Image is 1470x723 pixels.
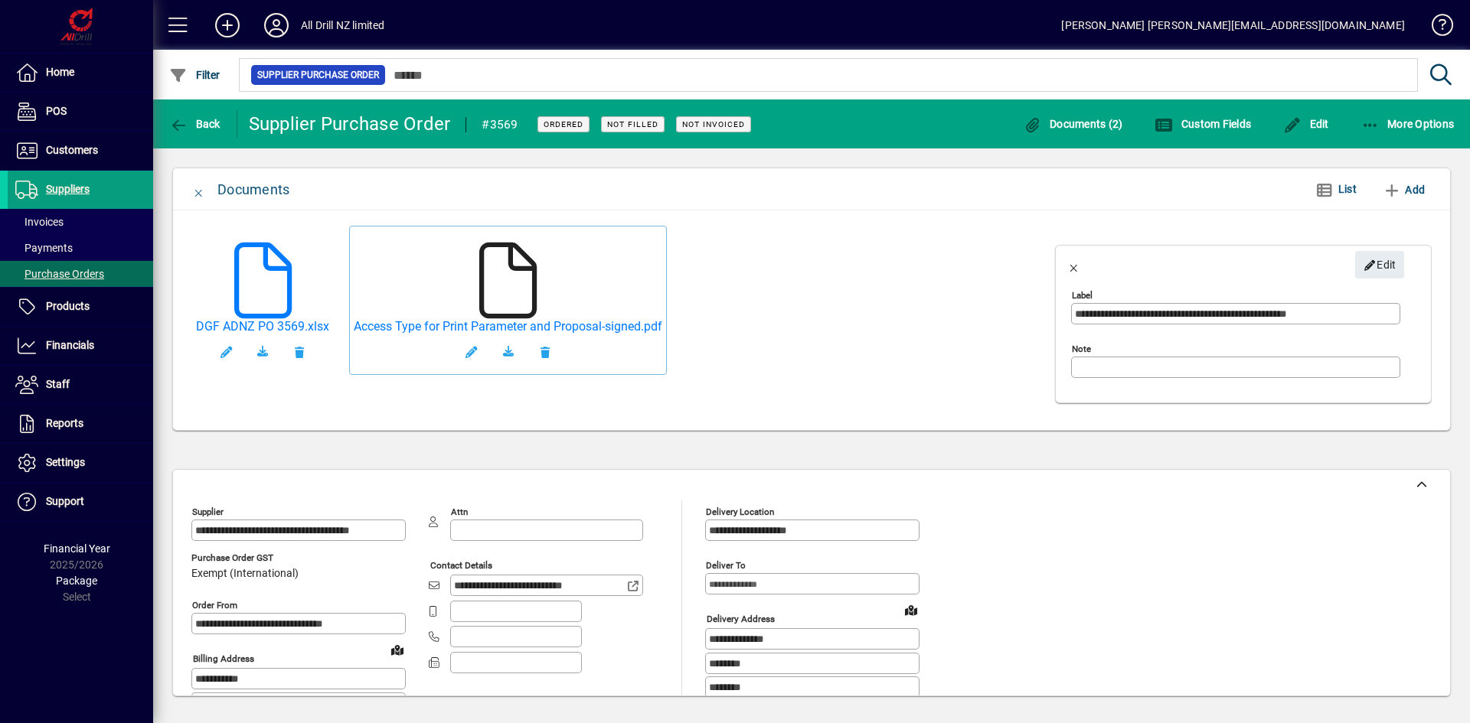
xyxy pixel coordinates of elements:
[8,261,153,287] a: Purchase Orders
[899,598,923,622] a: View on map
[281,334,318,370] button: Remove
[46,183,90,195] span: Suppliers
[46,495,84,507] span: Support
[191,553,299,563] span: Purchase Order GST
[8,54,153,92] a: Home
[301,13,385,37] div: All Drill NZ limited
[544,119,583,129] span: Ordered
[169,118,220,130] span: Back
[482,112,518,137] div: #3569
[46,300,90,312] span: Products
[8,288,153,326] a: Products
[46,144,98,156] span: Customers
[1151,110,1255,138] button: Custom Fields
[8,235,153,261] a: Payments
[1072,344,1091,354] mat-label: Note
[15,242,73,254] span: Payments
[249,112,451,136] div: Supplier Purchase Order
[44,542,110,555] span: Financial Year
[607,119,658,129] span: Not Filled
[8,366,153,404] a: Staff
[192,506,224,517] mat-label: Supplier
[217,177,289,202] div: Documents
[191,568,299,580] span: Exempt (International)
[1420,3,1451,53] a: Knowledge Base
[244,334,281,370] a: Download
[56,575,97,587] span: Package
[1377,176,1431,204] button: Add
[1303,176,1369,204] button: List
[8,444,153,482] a: Settings
[453,334,490,370] button: Edit
[8,132,153,170] a: Customers
[1155,118,1251,130] span: Custom Fields
[257,67,379,83] span: Supplier Purchase Order
[1383,177,1425,202] span: Add
[527,334,563,370] button: Remove
[1056,246,1093,283] button: Close
[8,209,153,235] a: Invoices
[165,110,224,138] button: Back
[385,637,410,662] a: View on map
[15,268,104,280] span: Purchase Orders
[490,334,527,370] a: Download
[46,417,83,429] span: Reports
[169,69,220,81] span: Filter
[1279,110,1333,138] button: Edit
[46,66,74,78] span: Home
[1338,183,1357,195] span: List
[1020,110,1127,138] button: Documents (2)
[8,93,153,131] a: POS
[1355,251,1404,278] button: Edit
[8,483,153,521] a: Support
[1072,290,1093,301] mat-label: Label
[8,327,153,365] a: Financials
[46,456,85,468] span: Settings
[196,319,329,334] a: DGF ADNZ PO 3569.xlsx
[165,61,224,89] button: Filter
[1364,252,1396,278] span: Edit
[181,171,217,208] button: Close
[8,405,153,443] a: Reports
[46,105,67,117] span: POS
[1361,118,1455,130] span: More Options
[153,110,237,138] app-page-header-button: Back
[207,334,244,370] button: Edit
[192,600,237,611] mat-label: Order from
[15,216,64,228] span: Invoices
[451,506,468,517] mat-label: Attn
[1283,118,1329,130] span: Edit
[706,506,774,517] mat-label: Delivery Location
[1061,13,1405,37] div: [PERSON_NAME] [PERSON_NAME][EMAIL_ADDRESS][DOMAIN_NAME]
[706,560,746,571] mat-label: Deliver To
[252,11,301,39] button: Profile
[46,339,94,351] span: Financials
[46,378,70,390] span: Staff
[354,319,662,334] a: Access Type for Print Parameter and Proposal-signed.pdf
[682,119,745,129] span: Not Invoiced
[1357,110,1459,138] button: More Options
[203,11,252,39] button: Add
[1024,118,1123,130] span: Documents (2)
